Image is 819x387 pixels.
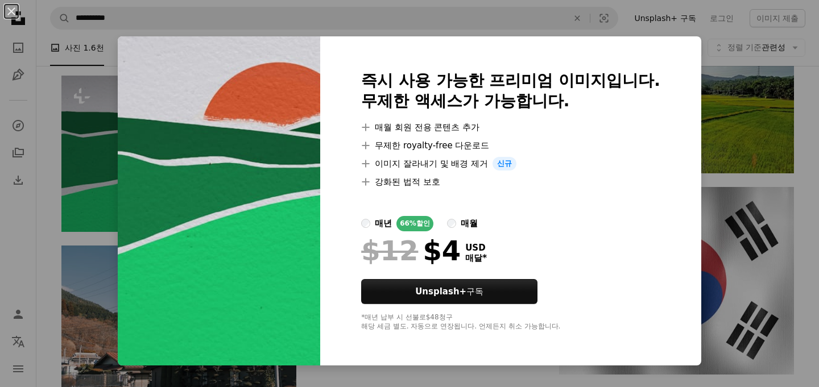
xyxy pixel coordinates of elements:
[361,279,537,304] button: Unsplash+구독
[361,139,660,152] li: 무제한 royalty-free 다운로드
[447,219,456,228] input: 매월
[361,175,660,189] li: 강화된 법적 보호
[415,286,466,297] strong: Unsplash+
[465,243,487,253] span: USD
[375,217,392,230] div: 매년
[361,313,660,331] div: *매년 납부 시 선불로 $48 청구 해당 세금 별도. 자동으로 연장됩니다. 언제든지 취소 가능합니다.
[361,236,461,265] div: $4
[361,219,370,228] input: 매년66%할인
[361,120,660,134] li: 매월 회원 전용 콘텐츠 추가
[461,217,478,230] div: 매월
[361,157,660,170] li: 이미지 잘라내기 및 배경 제거
[361,70,660,111] h2: 즉시 사용 가능한 프리미엄 이미지입니다. 무제한 액세스가 가능합니다.
[396,216,433,231] div: 66% 할인
[118,36,320,365] img: premium_photo-1711987691438-6f81c55a70c9
[361,236,418,265] span: $12
[493,157,516,170] span: 신규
